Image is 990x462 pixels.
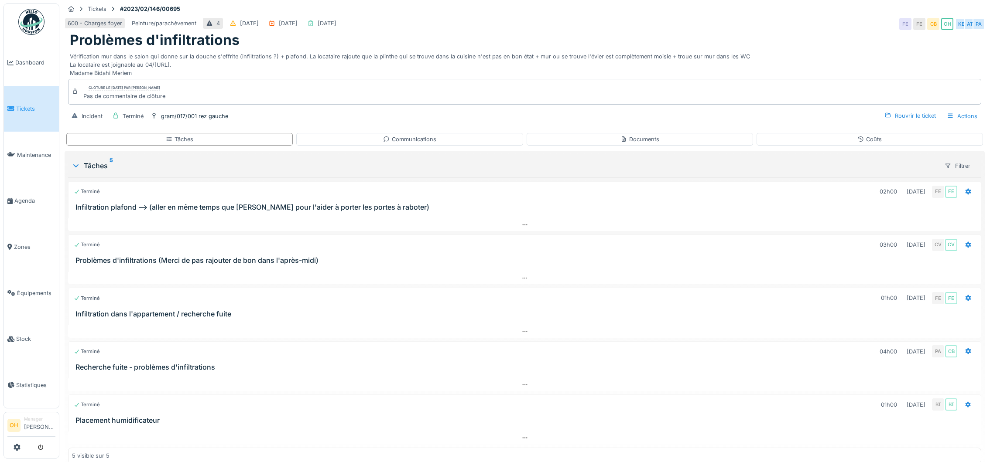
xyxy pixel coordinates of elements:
[881,110,939,122] div: Rouvrir le ticket
[75,203,977,211] h3: Infiltration plafond --> (aller en même temps que [PERSON_NAME] pour l'aider à porter les portes ...
[973,18,985,30] div: PA
[74,295,100,302] div: Terminé
[15,58,55,67] span: Dashboard
[14,243,55,251] span: Zones
[318,19,336,27] div: [DATE]
[4,362,59,408] a: Statistiques
[857,135,882,143] div: Coûts
[4,132,59,178] a: Maintenance
[880,347,897,356] div: 04h00
[68,19,122,27] div: 600 - Charges foyer
[941,160,974,172] div: Filtrer
[70,49,980,78] div: Vérification mur dans le salon qui donne sur la douche s'effrite (infiltrations ?) + plafond. La ...
[72,452,110,460] div: 5 visible sur 5
[75,416,977,425] h3: Placement humidificateur
[881,401,897,409] div: 01h00
[907,187,925,196] div: [DATE]
[89,85,160,91] div: Clôturé le [DATE] par [PERSON_NAME]
[75,363,977,371] h3: Recherche fuite - problèmes d'infiltrations
[72,160,937,171] div: Tâches
[74,348,100,355] div: Terminé
[907,241,925,249] div: [DATE]
[116,5,184,13] strong: #2023/02/146/00695
[932,239,944,251] div: CV
[75,310,977,318] h3: Infiltration dans l'appartement / recherche fuite
[16,335,55,343] span: Stock
[881,294,897,302] div: 01h00
[18,9,45,35] img: Badge_color-CXgf-gQk.svg
[240,19,259,27] div: [DATE]
[74,401,100,408] div: Terminé
[4,40,59,86] a: Dashboard
[166,135,193,143] div: Tâches
[964,18,976,30] div: AT
[123,112,144,120] div: Terminé
[932,186,944,198] div: FE
[17,289,55,297] span: Équipements
[24,416,55,422] div: Manager
[880,241,897,249] div: 03h00
[945,186,957,198] div: FE
[70,32,240,48] h1: Problèmes d'infiltrations
[4,178,59,224] a: Agenda
[955,18,967,30] div: KE
[620,135,659,143] div: Documents
[945,239,957,251] div: CV
[74,188,100,195] div: Terminé
[941,18,953,30] div: OH
[16,105,55,113] span: Tickets
[880,187,897,196] div: 02h00
[4,86,59,132] a: Tickets
[7,416,55,437] a: OH Manager[PERSON_NAME]
[932,398,944,411] div: BT
[132,19,196,27] div: Peinture/parachèvement
[216,19,220,27] div: 4
[945,398,957,411] div: BT
[4,270,59,316] a: Équipements
[927,18,939,30] div: CB
[4,316,59,362] a: Stock
[932,292,944,304] div: FE
[24,416,55,435] li: [PERSON_NAME]
[4,224,59,270] a: Zones
[932,345,944,357] div: PA
[17,151,55,159] span: Maintenance
[279,19,298,27] div: [DATE]
[74,241,100,248] div: Terminé
[82,112,103,120] div: Incident
[16,381,55,389] span: Statistiques
[88,5,106,13] div: Tickets
[945,345,957,357] div: CB
[161,112,228,120] div: gram/017/001 rez gauche
[913,18,925,30] div: FE
[83,92,165,100] div: Pas de commentaire de clôture
[945,292,957,304] div: FE
[943,110,981,122] div: Actions
[383,135,436,143] div: Communications
[7,419,21,432] li: OH
[907,401,925,409] div: [DATE]
[907,347,925,356] div: [DATE]
[899,18,911,30] div: FE
[907,294,925,302] div: [DATE]
[75,256,977,265] h3: Problèmes d'infiltrations (Merci de pas rajouter de bon dans l'après-midi)
[14,197,55,205] span: Agenda
[110,160,113,171] sup: 5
